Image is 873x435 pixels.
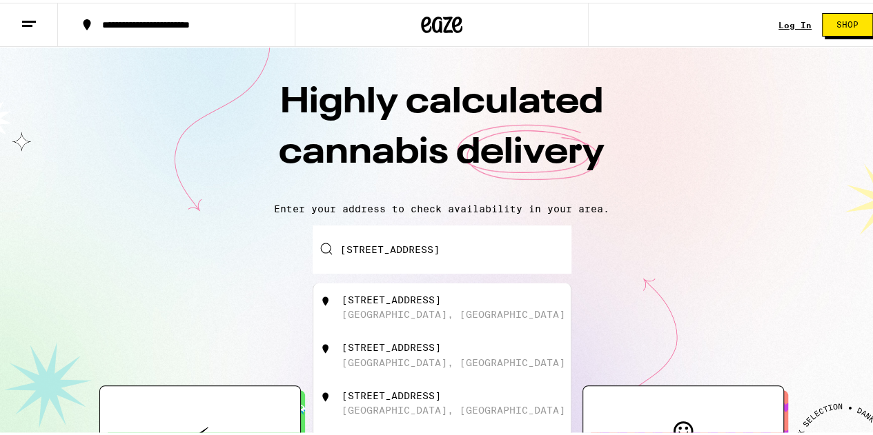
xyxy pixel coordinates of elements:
span: Shop [836,18,859,26]
div: [STREET_ADDRESS] [342,339,441,350]
img: 47062 Elmsmere Avenue [319,387,333,401]
div: [GEOGRAPHIC_DATA], [GEOGRAPHIC_DATA] [342,354,565,365]
p: Enter your address to check availability in your area. [14,201,870,212]
input: Enter your delivery address [313,223,571,271]
div: [GEOGRAPHIC_DATA], [GEOGRAPHIC_DATA] [342,402,565,413]
h1: Highly calculated cannabis delivery [200,75,683,190]
a: Log In [778,18,812,27]
div: [STREET_ADDRESS] [342,387,441,398]
span: Hi. Need any help? [8,10,99,21]
div: [GEOGRAPHIC_DATA], [GEOGRAPHIC_DATA] [342,306,565,317]
div: [STREET_ADDRESS] [342,292,441,303]
img: 47062 Elmsmere Drive [319,292,333,305]
img: 47062 Elmsmere Road [319,339,333,353]
button: Shop [822,10,873,34]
